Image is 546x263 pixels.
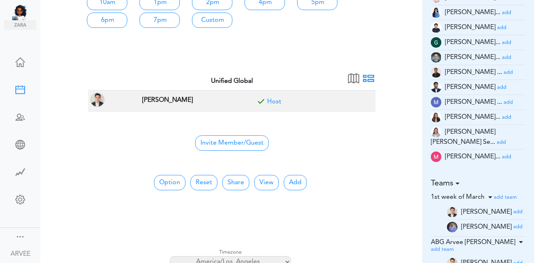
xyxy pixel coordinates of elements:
div: Share Meeting Link [4,140,36,148]
span: [PERSON_NAME]... [445,39,500,46]
li: Tax Manager (c.madayag@unified-accounting.com) [431,5,526,20]
button: Add [284,175,307,190]
a: add [502,54,511,61]
span: [PERSON_NAME] ... [445,99,502,105]
a: add [502,9,511,16]
strong: [PERSON_NAME] [142,97,193,103]
li: Tax Admin (i.herrera@unified-accounting.com) [431,50,526,65]
span: [PERSON_NAME] [PERSON_NAME] Se... [431,129,495,145]
span: [PERSON_NAME]... [445,114,500,120]
div: Change Settings [4,195,36,203]
small: add [497,25,506,30]
span: [PERSON_NAME] [461,208,512,215]
span: ABG Arvee [PERSON_NAME] [431,239,515,246]
button: Option [154,175,186,190]
small: add [504,100,513,105]
li: rigel@unified-accounting.com [447,220,526,234]
span: [PERSON_NAME] [445,84,495,90]
div: New Meeting [4,85,36,93]
img: 2Q== [431,7,441,18]
a: 7pm [139,13,180,28]
small: add [502,40,511,45]
img: ARVEE FLORES(a.flores@unified-accounting.com, TAX PARTNER at Corona, CA, USA) [90,93,105,107]
a: add [504,69,513,76]
a: add [502,154,511,160]
a: add [497,24,506,31]
a: Share [222,175,249,190]
li: Tax Manager (mc.servinas@unified-accounting.com) [431,125,526,149]
a: 6pm [87,13,127,28]
li: Tax Manager (jm.atienza@unified-accounting.com) [431,65,526,80]
span: [PERSON_NAME] [445,24,495,31]
div: Schedule Team Meeting [4,112,36,120]
small: add [502,10,511,15]
span: [PERSON_NAME] [461,223,512,230]
a: add team [431,246,454,252]
img: 2Q== [431,52,441,63]
small: add team [431,247,454,252]
div: Time Saved [4,167,36,175]
small: add [497,140,506,145]
a: ARVEE [1,244,40,262]
button: View [254,175,279,190]
span: [PERSON_NAME]... [445,154,500,160]
a: add [513,208,523,215]
span: TAX PARTNER at Corona, CA, USA [140,94,195,105]
img: Z [447,222,457,232]
img: wOzMUeZp9uVEwAAAABJRU5ErkJggg== [431,97,441,107]
img: tYClh565bsNRV2DOQ8zUDWWPrkmSsbOKg5xJDCoDKG2XlEZmCEccTQ7zEOPYImp7PCOAf7r2cjy7pCrRzzhJpJUo4c9mYcQ0F... [431,127,441,137]
img: t+ebP8ENxXARE3R9ZYAAAAASUVORK5CYII= [431,112,441,122]
a: add [502,39,511,46]
small: add team [494,195,517,200]
span: [PERSON_NAME]... [445,54,500,61]
li: Partner (justine.tala@unifiedglobalph.com) [431,80,526,95]
div: Home [4,57,36,65]
li: Tax Supervisor (ma.dacuma@unified-accounting.com) [431,149,526,164]
img: Z [431,22,441,33]
a: add [504,99,513,105]
a: Change side menu [15,232,25,243]
h5: Teams [431,179,526,188]
img: Z [447,207,457,217]
img: Unified Global - Powered by TEAMCAL AI [12,4,36,20]
a: add [502,114,511,120]
span: [PERSON_NAME] ... [445,69,502,76]
small: add [504,70,513,75]
small: add [513,224,523,229]
span: [PERSON_NAME]... [445,9,500,16]
img: wEqpdqGJg0NqAAAAABJRU5ErkJggg== [431,37,441,48]
small: add [502,115,511,120]
a: Change Settings [4,191,36,210]
img: zKsWRAxI9YUAAAAASUVORK5CYII= [431,151,441,162]
small: add [513,209,523,215]
strong: Unified Global [211,78,253,84]
div: Show menu and text [15,232,25,240]
button: Reset [190,175,217,190]
small: add [502,154,511,160]
li: a.flores@unified-accounting.com [447,205,526,220]
li: Tax Accountant (mc.cabasan@unified-accounting.com) [431,110,526,125]
a: Included for meeting [267,99,281,105]
li: Tax Manager (g.magsino@unified-accounting.com) [431,35,526,50]
a: add [497,139,506,145]
span: 1st week of March [431,194,485,200]
li: Tax Advisor (mc.talley@unified-accounting.com) [431,95,526,110]
div: ARVEE [11,249,30,259]
img: 9k= [431,67,441,78]
small: add [502,55,511,60]
li: Tax Admin (e.dayan@unified-accounting.com) [431,20,526,35]
img: zara.png [4,20,36,30]
a: Custom [192,13,232,28]
span: Included for meeting [255,97,267,109]
a: add [513,223,523,230]
img: oYmRaigo6CGHQoVEE68UKaYmSv3mcdPtBqv6mR0IswoELyKVAGpf2awGYjY1lJF3I6BneypHs55I8hk2WCirnQq9SYxiZpiWh... [431,82,441,93]
a: add team [494,194,517,200]
span: Invite Member/Guest to join your Group Free Time Calendar [195,135,269,151]
a: add [497,84,506,90]
label: Timezone [219,248,242,256]
small: add [497,85,506,90]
